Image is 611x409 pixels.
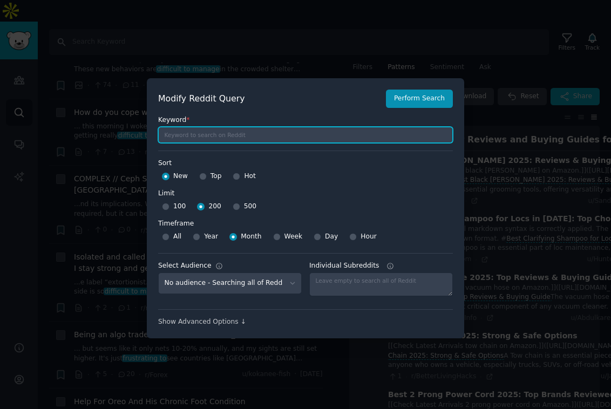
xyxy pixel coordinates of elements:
span: Hour [361,232,377,242]
button: Perform Search [386,90,453,108]
span: 200 [208,202,221,212]
span: 100 [173,202,186,212]
div: Limit [158,189,174,199]
span: Top [211,172,222,181]
label: Sort [158,159,453,168]
span: Year [204,232,218,242]
span: Month [241,232,261,242]
span: New [173,172,188,181]
h2: Modify Reddit Query [158,92,380,106]
label: Keyword [158,115,453,125]
input: Keyword to search on Reddit [158,127,453,143]
span: All [173,232,181,242]
label: Timeframe [158,215,453,229]
span: Day [325,232,338,242]
span: Hot [244,172,256,181]
span: 500 [244,202,256,212]
span: Week [284,232,303,242]
label: Individual Subreddits [309,261,453,271]
div: Select Audience [158,261,212,271]
div: Show Advanced Options ↓ [158,317,453,327]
